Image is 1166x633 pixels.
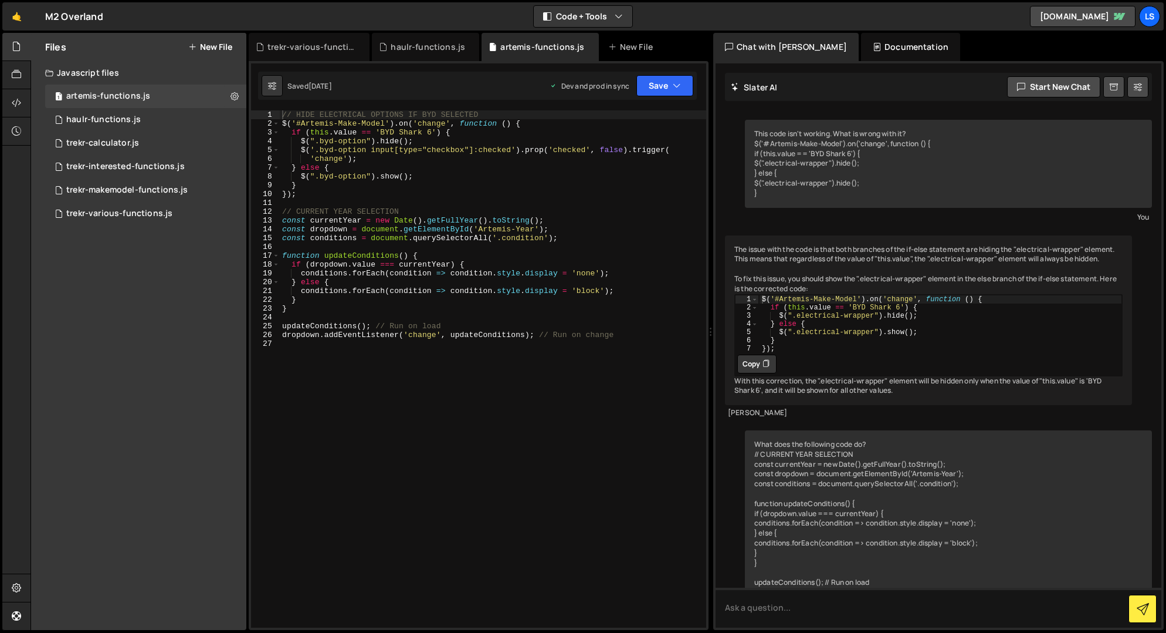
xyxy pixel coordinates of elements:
[745,120,1152,208] div: This code isn't working. What is wrong with it? $('#Artemis-Make-Model').on('change', function ()...
[251,137,280,146] div: 4
[251,146,280,154] div: 5
[66,91,150,102] div: artemis-functions.js
[608,41,657,53] div: New File
[735,336,758,345] div: 6
[66,161,185,172] div: trekr-interested-functions.js
[287,81,332,91] div: Saved
[735,345,758,353] div: 7
[31,61,246,85] div: Javascript files
[55,93,62,102] span: 1
[45,85,246,108] div: 11669/42207.js
[251,304,280,313] div: 23
[636,75,693,96] button: Save
[309,81,332,91] div: [DATE]
[534,6,632,27] button: Code + Tools
[251,128,280,137] div: 3
[251,154,280,163] div: 6
[251,198,280,207] div: 11
[251,110,280,119] div: 1
[45,41,66,53] h2: Files
[725,235,1132,406] div: The issue with the code is that both branches of the if-else statement are hiding the ".electrica...
[251,295,280,304] div: 22
[713,33,859,61] div: Chat with [PERSON_NAME]
[737,355,777,373] button: Copy
[45,155,246,179] div: 11669/42694.js
[267,41,355,53] div: trekr-various-functions.js
[728,408,1129,418] div: [PERSON_NAME]
[251,331,280,339] div: 26
[735,328,758,336] div: 5
[188,42,232,52] button: New File
[251,243,280,251] div: 16
[735,320,758,328] div: 4
[251,163,280,172] div: 7
[735,312,758,320] div: 3
[66,185,188,196] div: trekr-makemodel-functions.js
[251,313,280,322] div: 24
[1030,6,1136,27] a: [DOMAIN_NAME]
[45,9,103,23] div: M2 Overland
[251,172,280,181] div: 8
[251,207,280,216] div: 12
[251,251,280,260] div: 17
[251,190,280,198] div: 10
[731,82,778,93] h2: Slater AI
[66,115,141,125] div: haulr-functions.js
[745,430,1152,607] div: What does the following code do? // CURRENT YEAR SELECTION const currentYear = new Date().getFull...
[391,41,465,53] div: haulr-functions.js
[550,81,629,91] div: Dev and prod in sync
[45,202,246,225] div: 11669/37341.js
[251,322,280,331] div: 25
[251,234,280,243] div: 15
[251,181,280,190] div: 9
[1139,6,1160,27] a: LS
[66,208,172,219] div: trekr-various-functions.js
[66,138,139,149] div: trekr-calculator.js
[251,278,280,287] div: 20
[1007,76,1100,97] button: Start new chat
[251,225,280,234] div: 14
[251,260,280,269] div: 18
[861,33,960,61] div: Documentation
[251,216,280,225] div: 13
[251,269,280,278] div: 19
[500,41,584,53] div: artemis-functions.js
[45,179,246,202] div: 11669/37446.js
[251,339,280,348] div: 27
[748,211,1149,223] div: You
[735,304,758,312] div: 2
[251,119,280,128] div: 2
[735,295,758,304] div: 1
[251,287,280,295] div: 21
[45,108,246,132] div: 11669/40542.js
[45,132,246,155] div: 11669/27653.js
[2,2,31,31] a: 🤙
